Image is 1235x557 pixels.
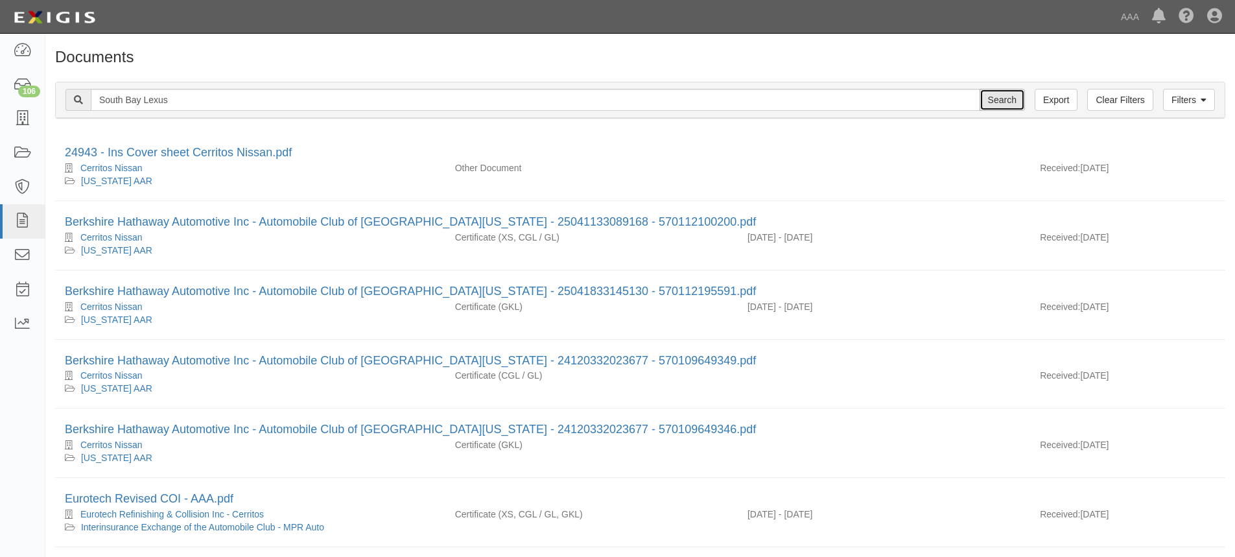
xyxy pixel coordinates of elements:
a: Berkshire Hathaway Automotive Inc - Automobile Club of [GEOGRAPHIC_DATA][US_STATE] - 241203320236... [65,423,756,436]
div: [DATE] [1030,300,1225,320]
p: Received: [1040,161,1080,174]
a: Filters [1163,89,1215,111]
a: Cerritos Nissan [80,163,143,173]
div: Excess/Umbrella Liability Commercial General Liability / Garage Liability Garage Keepers Liability [445,508,738,521]
div: Effective - Expiration [738,161,1030,162]
div: Berkshire Hathaway Automotive Inc - Automobile Club of Southern California - 25041133089168 - 570... [65,214,1216,231]
a: Berkshire Hathaway Automotive Inc - Automobile Club of [GEOGRAPHIC_DATA][US_STATE] - 250411330891... [65,215,756,228]
input: Search [91,89,980,111]
a: Cerritos Nissan [80,370,143,381]
div: Commercial General Liability / Garage Liability [445,369,738,382]
div: [DATE] [1030,231,1225,250]
div: California AAR [65,313,436,326]
p: Received: [1040,369,1080,382]
div: 24943 - Ins Cover sheet Cerritos Nissan.pdf [65,145,1216,161]
a: Berkshire Hathaway Automotive Inc - Automobile Club of [GEOGRAPHIC_DATA][US_STATE] - 250418331451... [65,285,756,298]
a: [US_STATE] AAR [81,245,152,255]
div: Berkshire Hathaway Automotive Inc - Automobile Club of Southern California - 24120332023677 - 570... [65,353,1216,370]
div: California AAR [65,382,436,395]
p: Received: [1040,300,1080,313]
div: Berkshire Hathaway Automotive Inc - Automobile Club of Southern California - 25041833145130 - 570... [65,283,1216,300]
div: Interinsurance Exchange of the Automobile Club - MPR Auto [65,521,436,534]
div: 106 [18,86,40,97]
div: Berkshire Hathaway Automotive Inc - Automobile Club of Southern California - 24120332023677 - 570... [65,421,1216,438]
a: AAA [1114,4,1146,30]
div: Cerritos Nissan [65,231,436,244]
div: Eurotech Refinishing & Collision Inc - Cerritos [65,508,436,521]
a: Clear Filters [1087,89,1153,111]
div: [DATE] [1030,438,1225,458]
a: [US_STATE] AAR [81,453,152,463]
a: Cerritos Nissan [80,440,143,450]
div: Effective 03/01/2025 - Expiration 03/01/2026 [738,300,1030,313]
div: Eurotech Revised COI - AAA.pdf [65,491,1216,508]
a: Eurotech Revised COI - AAA.pdf [65,492,233,505]
div: Cerritos Nissan [65,161,436,174]
p: Received: [1040,508,1080,521]
div: Effective - Expiration [738,369,1030,370]
div: Cerritos Nissan [65,300,436,313]
a: [US_STATE] AAR [81,176,152,186]
p: Received: [1040,438,1080,451]
div: Cerritos Nissan [65,369,436,382]
div: Cerritos Nissan [65,438,436,451]
h1: Documents [55,49,1225,65]
p: Received: [1040,231,1080,244]
div: Garage Keepers Liability [445,300,738,313]
div: Excess/Umbrella Liability Commercial General Liability / Garage Liability [445,231,738,244]
input: Search [980,89,1025,111]
div: [DATE] [1030,369,1225,388]
a: Export [1035,89,1077,111]
a: Cerritos Nissan [80,302,143,312]
div: California AAR [65,244,436,257]
i: Help Center - Complianz [1179,9,1194,25]
a: 24943 - Ins Cover sheet Cerritos Nissan.pdf [65,146,292,159]
a: Interinsurance Exchange of the Automobile Club - MPR Auto [81,522,324,532]
div: [DATE] [1030,508,1225,527]
div: California AAR [65,174,436,187]
div: Effective 04/01/2025 - Expiration 04/01/2026 [738,231,1030,244]
div: Garage Keepers Liability [445,438,738,451]
div: Other Document [445,161,738,174]
a: [US_STATE] AAR [81,383,152,394]
a: Berkshire Hathaway Automotive Inc - Automobile Club of [GEOGRAPHIC_DATA][US_STATE] - 241203320236... [65,354,756,367]
div: [DATE] [1030,161,1225,181]
img: logo-5460c22ac91f19d4615b14bd174203de0afe785f0fc80cf4dbbc73dc1793850b.png [10,6,99,29]
div: Effective - Expiration [738,438,1030,439]
div: California AAR [65,451,436,464]
a: Eurotech Refinishing & Collision Inc - Cerritos [80,509,264,519]
a: Cerritos Nissan [80,232,143,243]
div: Effective 10/20/2024 - Expiration 10/20/2025 [738,508,1030,521]
a: [US_STATE] AAR [81,314,152,325]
